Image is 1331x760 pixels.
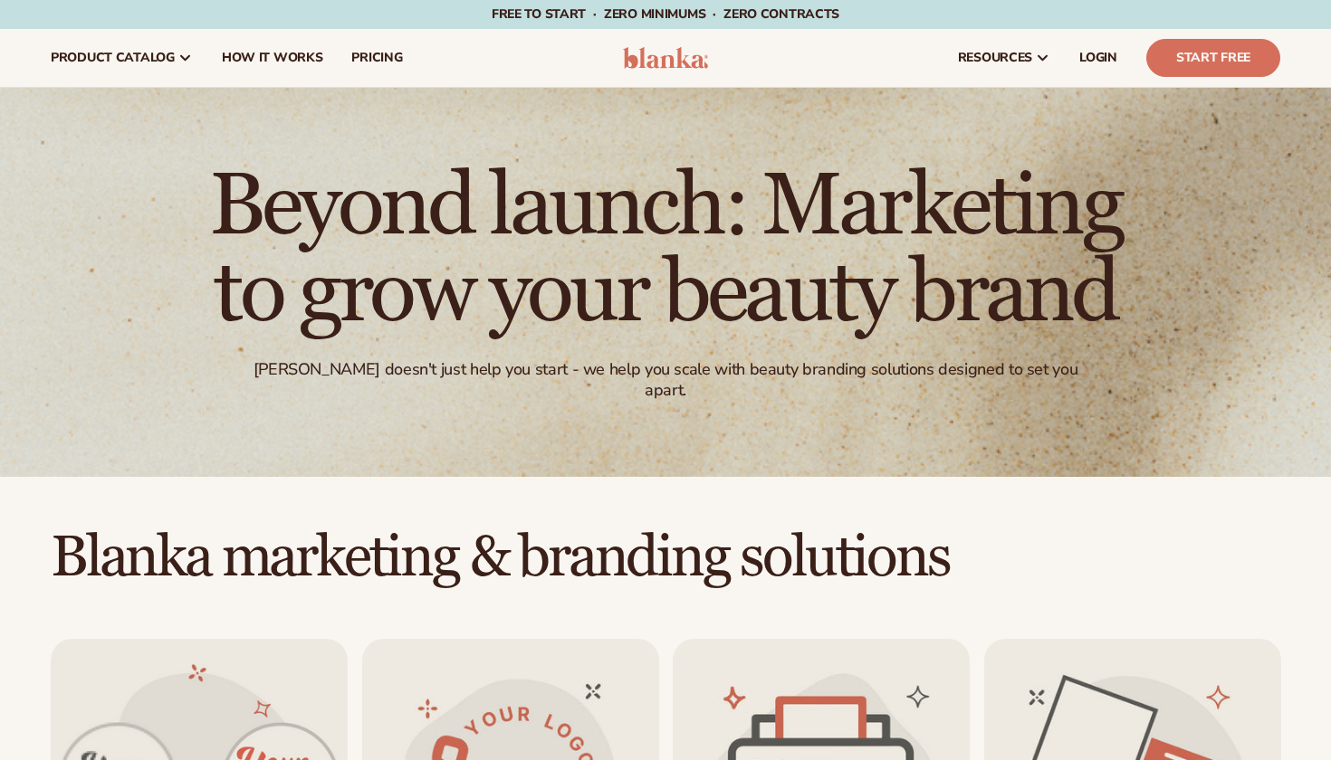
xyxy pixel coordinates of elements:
[351,51,402,65] span: pricing
[337,29,417,87] a: pricing
[623,47,709,69] img: logo
[222,51,323,65] span: How It Works
[36,29,207,87] a: product catalog
[1065,29,1132,87] a: LOGIN
[1079,51,1117,65] span: LOGIN
[207,29,338,87] a: How It Works
[492,5,839,23] span: Free to start · ZERO minimums · ZERO contracts
[168,164,1163,337] h1: Beyond launch: Marketing to grow your beauty brand
[232,359,1100,402] div: [PERSON_NAME] doesn't just help you start - we help you scale with beauty branding solutions desi...
[943,29,1065,87] a: resources
[1146,39,1280,77] a: Start Free
[51,51,175,65] span: product catalog
[958,51,1032,65] span: resources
